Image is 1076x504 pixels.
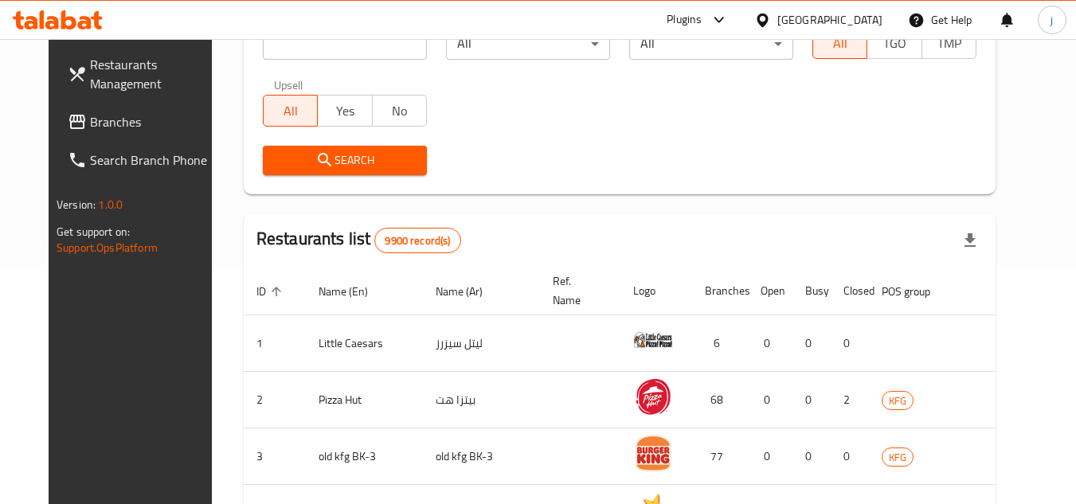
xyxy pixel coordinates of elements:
td: بيتزا هت [423,372,540,428]
span: Ref. Name [553,272,601,310]
td: 3 [244,428,306,485]
span: Name (En) [319,282,389,301]
td: 0 [792,428,831,485]
td: 0 [792,315,831,372]
span: TGO [874,32,915,55]
th: Open [748,267,792,315]
span: Name (Ar) [436,282,503,301]
span: Restaurants Management [90,55,216,93]
span: All [820,32,861,55]
div: Export file [951,221,989,260]
div: [GEOGRAPHIC_DATA] [777,11,882,29]
button: TGO [867,27,921,59]
td: old kfg BK-3 [306,428,423,485]
th: Logo [620,267,692,315]
td: 77 [692,428,748,485]
td: 68 [692,372,748,428]
td: 2 [831,372,869,428]
span: ID [256,282,287,301]
span: Get support on: [57,221,130,242]
td: 0 [831,428,869,485]
input: Search for restaurant name or ID.. [263,28,427,60]
a: Restaurants Management [55,45,229,103]
td: 0 [748,428,792,485]
span: No [379,100,421,123]
img: Pizza Hut [633,377,673,416]
td: ليتل سيزرز [423,315,540,372]
td: 0 [831,315,869,372]
span: All [270,100,311,123]
a: Support.OpsPlatform [57,237,158,258]
img: Little Caesars [633,320,673,360]
td: old kfg BK-3 [423,428,540,485]
div: All [629,28,793,60]
div: All [446,28,610,60]
td: 0 [748,372,792,428]
span: 9900 record(s) [375,233,460,248]
td: Little Caesars [306,315,423,372]
span: Search Branch Phone [90,150,216,170]
td: 1 [244,315,306,372]
span: Search [276,150,414,170]
span: 1.0.0 [98,194,123,215]
th: Busy [792,267,831,315]
td: 6 [692,315,748,372]
span: KFG [882,448,913,467]
div: Plugins [667,10,702,29]
a: Search Branch Phone [55,141,229,179]
h2: Restaurants list [256,227,461,253]
span: j [1051,11,1053,29]
span: Yes [324,100,366,123]
a: Branches [55,103,229,141]
td: 0 [792,372,831,428]
th: Closed [831,267,869,315]
td: 2 [244,372,306,428]
label: Upsell [274,79,303,90]
button: TMP [921,27,976,59]
button: Yes [317,95,372,127]
span: Version: [57,194,96,215]
button: Search [263,146,427,175]
span: KFG [882,392,913,410]
button: All [263,95,318,127]
span: Branches [90,112,216,131]
div: Total records count [374,228,460,253]
button: No [372,95,427,127]
td: Pizza Hut [306,372,423,428]
span: POS group [882,282,951,301]
img: old kfg BK-3 [633,433,673,473]
th: Branches [692,267,748,315]
td: 0 [748,315,792,372]
button: All [812,27,867,59]
span: TMP [929,32,970,55]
